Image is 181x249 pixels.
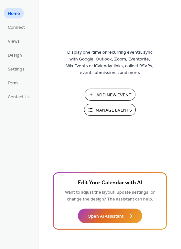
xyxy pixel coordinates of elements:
span: Edit Your Calendar with AI [78,179,142,188]
span: Contact Us [8,94,30,101]
span: Add New Event [96,92,132,99]
span: Form [8,80,18,87]
span: Design [8,52,22,59]
a: Connect [4,22,29,32]
a: Contact Us [4,91,34,102]
a: Settings [4,63,28,74]
span: Settings [8,66,25,73]
span: Open AI Assistant [88,213,123,220]
span: Home [8,10,20,17]
a: Form [4,77,22,88]
a: Design [4,49,26,60]
span: Want to adjust the layout, update settings, or change the design? The assistant can help. [65,188,155,204]
span: Connect [8,24,25,31]
a: Home [4,8,24,18]
button: Manage Events [84,104,136,116]
span: Manage Events [96,107,132,114]
a: Views [4,36,24,46]
button: Add New Event [85,89,135,101]
span: Display one-time or recurring events, sync with Google, Outlook, Zoom, Eventbrite, Wix Events or ... [66,49,154,76]
button: Open AI Assistant [78,209,142,223]
span: Views [8,38,20,45]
